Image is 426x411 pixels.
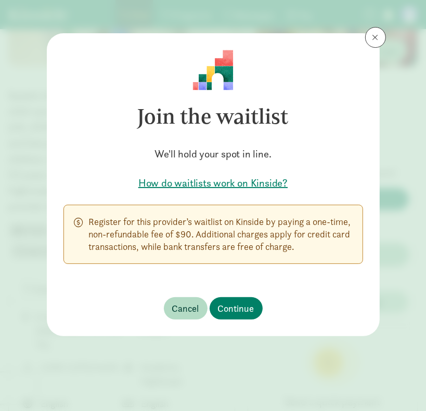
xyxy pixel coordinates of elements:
[210,297,263,320] button: Continue
[164,297,208,320] button: Cancel
[63,147,363,161] h5: We'll hold your spot in line.
[63,90,363,142] h3: Join the waitlist
[89,216,352,253] p: Register for this provider’s waitlist on Kinside by paying a one-time, non-refundable fee of $90....
[218,301,254,315] span: Continue
[172,301,199,315] span: Cancel
[63,176,363,190] a: How do waitlists work on Kinside?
